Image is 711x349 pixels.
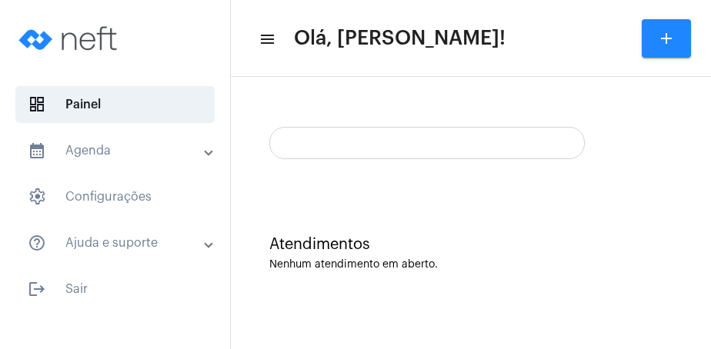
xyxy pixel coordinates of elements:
div: Atendimentos [269,236,673,253]
mat-icon: sidenav icon [28,141,46,160]
mat-icon: sidenav icon [28,234,46,252]
mat-icon: sidenav icon [28,280,46,298]
mat-expansion-panel-header: sidenav iconAgenda [9,132,230,169]
img: logo-neft-novo-2.png [12,8,128,69]
mat-panel-title: Agenda [28,141,205,160]
span: sidenav icon [28,188,46,206]
mat-expansion-panel-header: sidenav iconAjuda e suporte [9,224,230,261]
div: Nenhum atendimento em aberto. [269,259,673,271]
mat-panel-title: Ajuda e suporte [28,234,205,252]
mat-icon: sidenav icon [259,30,274,48]
span: sidenav icon [28,95,46,114]
span: Sair [15,271,215,307]
span: Olá, [PERSON_NAME]! [294,26,506,51]
mat-icon: add [657,29,676,48]
span: Configurações [15,178,215,215]
span: Painel [15,86,215,123]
